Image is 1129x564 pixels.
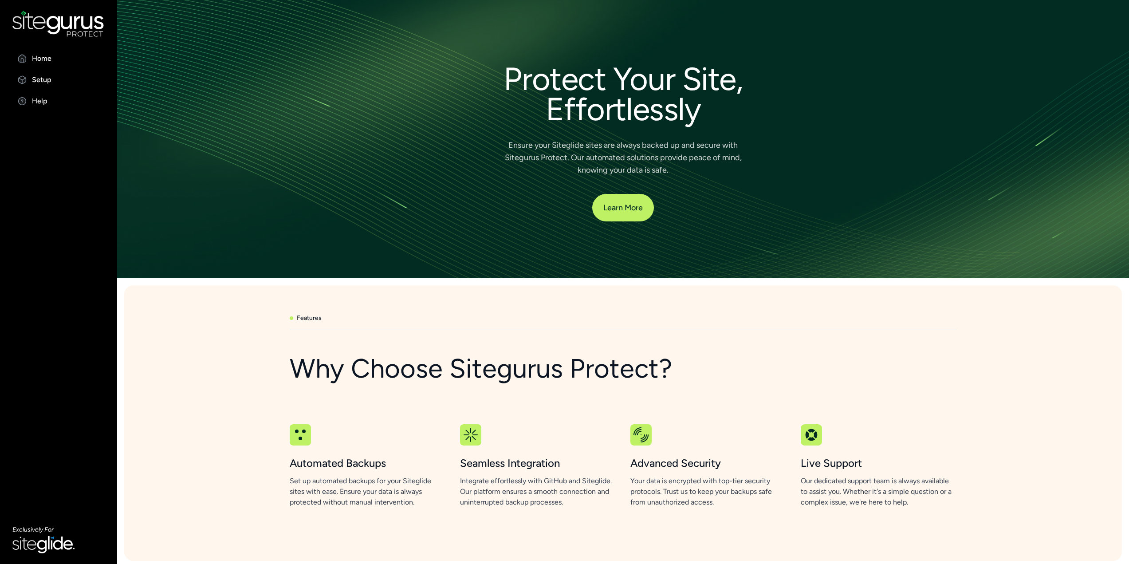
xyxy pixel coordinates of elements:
[801,476,957,508] p: Our dedicated support team is always available to assist you. Whether it's a simple question or a...
[12,75,105,85] a: Setup
[496,64,751,125] h1: Protect Your Site, Effortlessly
[12,96,105,106] a: Help
[496,139,751,176] p: Ensure your Siteglide sites are always backed up and secure with Sitegurus Protect. Our automated...
[290,355,957,382] h1: Why Choose Sitegurus Protect?
[592,194,654,221] a: Learn More
[801,456,957,470] h5: Live Support
[32,53,51,64] p: Home
[12,53,105,64] a: Home
[630,456,787,470] h5: Advanced Security
[460,456,616,470] h5: Seamless Integration
[460,476,616,508] p: Integrate effortlessly with GitHub and Siteglide. Our platform ensures a smooth connection and un...
[297,314,322,323] span: Features
[32,75,51,85] p: Setup
[12,525,105,534] p: Exclusively For
[290,476,446,508] p: Set up automated backups for your Siteglide sites with ease. Ensure your data is always protected...
[32,96,47,106] p: Help
[630,476,787,508] p: Your data is encrypted with top-tier security protocols. Trust us to keep your backups safe from ...
[290,456,446,470] h5: Automated Backups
